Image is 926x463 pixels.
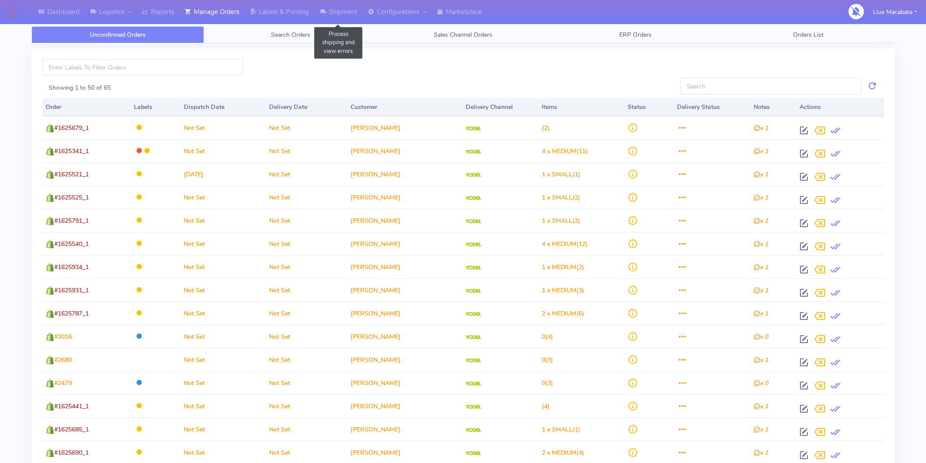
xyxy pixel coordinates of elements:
span: (6) [542,309,584,318]
th: Dispatch Date [180,98,266,116]
i: x 1 [754,240,768,248]
span: (11) [542,147,588,155]
span: 1 x MEDIUM [542,286,576,295]
span: #1625685_1 [54,425,89,434]
span: ERP Orders [619,31,652,39]
span: (2) [542,193,580,202]
td: Not Set [180,417,266,441]
span: #1625521_1 [54,170,89,179]
span: Sales Channel Orders [434,31,492,39]
span: (1) [542,170,580,179]
span: #1625679_1 [54,124,89,132]
i: x 0 [754,333,768,341]
img: Yodel [466,451,481,456]
td: Not Set [180,209,266,232]
td: Not Set [266,302,347,325]
td: [PERSON_NAME] [347,348,462,371]
th: Delivery Date [266,98,347,116]
td: Not Set [180,186,266,209]
td: [PERSON_NAME] [347,302,462,325]
td: [PERSON_NAME] [347,162,462,186]
td: [PERSON_NAME] [347,255,462,278]
td: Not Set [266,417,347,441]
span: 1 x MEDIUM [542,263,576,271]
span: 4 x MEDIUM [542,240,576,248]
td: [PERSON_NAME] [347,325,462,348]
span: (12) [542,240,588,248]
i: x 1 [754,402,768,410]
span: (4) [542,449,584,457]
td: Not Set [180,302,266,325]
i: x 1 [754,356,768,364]
td: [PERSON_NAME] [347,278,462,302]
span: (2) [542,217,580,225]
img: Yodel [466,428,481,432]
span: 1 x SMALL [542,193,572,202]
i: x 1 [754,147,768,155]
i: x 1 [754,217,768,225]
img: Yodel [466,219,481,224]
span: 0 [542,379,545,387]
img: Yodel [466,196,481,200]
img: Yodel [466,266,481,270]
img: Yodel [466,405,481,409]
span: #2479 [54,379,72,387]
span: (2) [542,124,550,132]
td: Not Set [180,255,266,278]
th: Customer [347,98,462,116]
i: x 1 [754,124,768,132]
td: Not Set [266,255,347,278]
td: Not Set [266,278,347,302]
label: Showing 1 to 50 of 65 [49,83,111,92]
input: Enter Labels To Filter Orders [42,59,243,75]
i: x 1 [754,425,768,434]
td: Not Set [266,325,347,348]
span: (4) [542,402,550,410]
span: #1625540_1 [54,240,89,248]
td: [PERSON_NAME] [347,394,462,417]
i: x 1 [754,170,768,179]
td: Not Set [180,348,266,371]
td: [PERSON_NAME] [347,417,462,441]
td: Not Set [180,325,266,348]
span: (1) [542,425,580,434]
td: [PERSON_NAME] [347,232,462,255]
th: Delivery Status [673,98,750,116]
th: Status [624,98,673,116]
span: Search Orders [271,31,310,39]
td: Not Set [180,371,266,394]
span: #1625934_1 [54,263,89,271]
img: Yodel [466,173,481,177]
td: Not Set [180,278,266,302]
td: [PERSON_NAME] [347,139,462,162]
td: Not Set [266,209,347,232]
img: Yodel [466,382,481,386]
td: Not Set [180,116,266,139]
span: 2 x MEDIUM [542,449,576,457]
td: [PERSON_NAME] [347,371,462,394]
td: Not Set [266,371,347,394]
span: Unconfirmed Orders [90,31,146,39]
span: (3) [542,379,553,387]
span: 0 [542,356,545,364]
span: #1625931_1 [54,286,89,295]
td: Not Set [266,186,347,209]
span: 4 x MEDIUM [542,147,576,155]
span: #1625341_1 [54,147,89,155]
th: Actions [796,98,884,116]
th: Delivery Channel [462,98,539,116]
th: Order [42,98,130,116]
span: (3) [542,286,584,295]
img: Yodel [466,150,481,154]
span: #3016 [54,333,72,341]
img: Yodel [466,126,481,131]
img: Yodel [466,242,481,247]
span: #1625787_1 [54,309,89,318]
span: #1625791_1 [54,217,89,225]
span: #1625525_1 [54,193,89,202]
i: x 1 [754,193,768,202]
i: x 1 [754,286,768,295]
img: Yodel [466,358,481,363]
td: Not Set [266,139,347,162]
ul: Tabs [32,26,894,43]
